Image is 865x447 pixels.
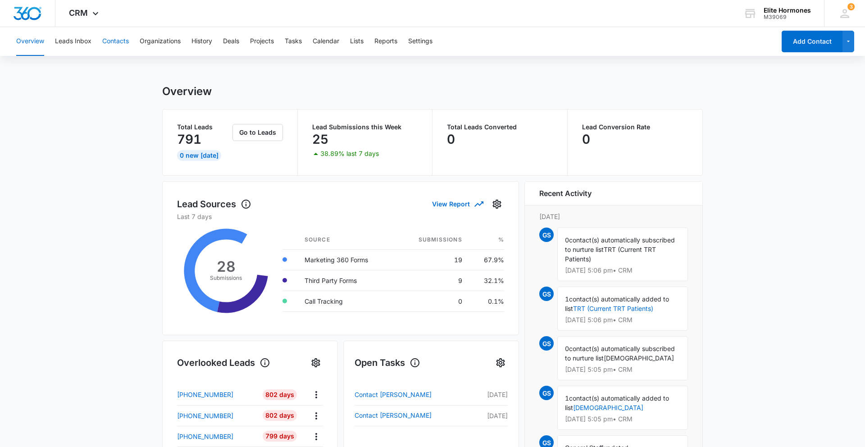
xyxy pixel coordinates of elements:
span: 0 [565,236,569,244]
button: Lists [350,27,364,56]
div: 0 New [DATE] [177,150,221,161]
td: 0.1% [469,291,504,311]
td: 0 [396,291,469,311]
p: Last 7 days [177,212,504,221]
th: Source [297,230,396,250]
span: CRM [69,8,88,18]
span: GS [539,386,554,400]
p: 791 [177,132,201,146]
h1: Overview [162,85,212,98]
button: Actions [309,409,323,423]
span: GS [539,336,554,351]
button: Tasks [285,27,302,56]
div: 802 Days [263,410,297,421]
span: [DEMOGRAPHIC_DATA] [604,354,674,362]
a: Contact [PERSON_NAME] [355,389,475,400]
div: account id [764,14,811,20]
span: 3 [847,3,855,10]
a: TRT (Current TRT Patients) [573,305,653,312]
p: [PHONE_NUMBER] [177,411,233,420]
button: Go to Leads [232,124,283,141]
button: History [191,27,212,56]
div: 802 Days [263,389,297,400]
p: [PHONE_NUMBER] [177,432,233,441]
button: Leads Inbox [55,27,91,56]
td: 19 [396,249,469,270]
td: Third Party Forms [297,270,396,291]
p: [DATE] 5:06 pm • CRM [565,317,680,323]
button: Settings [309,356,323,370]
span: contact(s) automatically subscribed to nurture list [565,345,675,362]
button: Reports [374,27,397,56]
p: [PHONE_NUMBER] [177,390,233,399]
th: Submissions [396,230,469,250]
button: Organizations [140,27,181,56]
a: [DEMOGRAPHIC_DATA] [573,404,643,411]
td: Call Tracking [297,291,396,311]
button: Actions [309,429,323,443]
h6: Recent Activity [539,188,592,199]
p: [DATE] 5:05 pm • CRM [565,416,680,422]
p: 38.89% last 7 days [320,151,379,157]
p: [DATE] [539,212,688,221]
p: 25 [312,132,328,146]
button: Actions [309,388,323,401]
p: Total Leads [177,124,231,130]
button: Contacts [102,27,129,56]
button: Settings [490,197,504,211]
h1: Lead Sources [177,197,251,211]
button: Projects [250,27,274,56]
span: GS [539,228,554,242]
p: [DATE] [475,411,508,420]
button: Settings [408,27,432,56]
span: contact(s) automatically subscribed to nurture list [565,236,675,253]
td: 32.1% [469,270,504,291]
a: [PHONE_NUMBER] [177,432,256,441]
span: contact(s) automatically added to list [565,394,669,411]
a: Go to Leads [232,128,283,136]
a: [PHONE_NUMBER] [177,390,256,399]
p: Lead Submissions this Week [312,124,418,130]
div: account name [764,7,811,14]
button: Settings [493,356,508,370]
th: % [469,230,504,250]
p: [DATE] 5:05 pm • CRM [565,366,680,373]
h1: Overlooked Leads [177,356,270,369]
button: View Report [432,196,483,212]
div: notifications count [847,3,855,10]
p: [DATE] 5:06 pm • CRM [565,267,680,274]
div: 799 Days [263,431,297,442]
a: Contact [PERSON_NAME] [355,410,475,421]
p: 0 [582,132,590,146]
td: Marketing 360 Forms [297,249,396,270]
td: 67.9% [469,249,504,270]
button: Overview [16,27,44,56]
p: 0 [447,132,455,146]
p: [DATE] [475,390,508,399]
h1: Open Tasks [355,356,420,369]
p: Lead Conversion Rate [582,124,688,130]
td: 9 [396,270,469,291]
button: Calendar [313,27,339,56]
span: TRT (Current TRT Patients) [565,246,656,263]
a: [PHONE_NUMBER] [177,411,256,420]
span: 1 [565,295,569,303]
span: GS [539,287,554,301]
button: Deals [223,27,239,56]
button: Add Contact [782,31,842,52]
span: 0 [565,345,569,352]
p: Total Leads Converted [447,124,553,130]
span: contact(s) automatically added to list [565,295,669,312]
span: 1 [565,394,569,402]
